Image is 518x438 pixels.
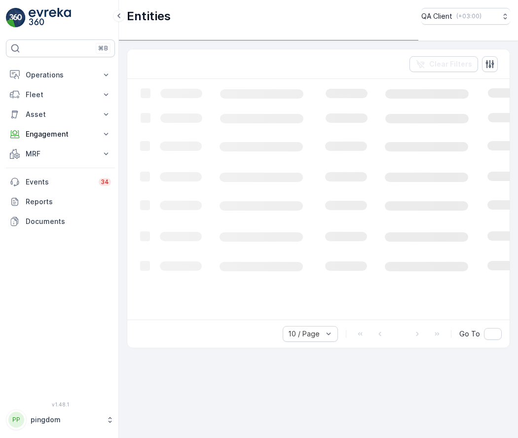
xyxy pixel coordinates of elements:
p: ⌘B [98,44,108,52]
button: QA Client(+03:00) [421,8,510,25]
p: Fleet [26,90,95,100]
button: PPpingdom [6,409,115,430]
span: Go To [459,329,480,339]
a: Documents [6,212,115,231]
p: pingdom [31,415,101,425]
a: Events34 [6,172,115,192]
button: MRF [6,144,115,164]
p: Entities [127,8,171,24]
p: Engagement [26,129,95,139]
p: Asset [26,109,95,119]
p: QA Client [421,11,452,21]
p: ( +03:00 ) [456,12,481,20]
button: Asset [6,105,115,124]
p: MRF [26,149,95,159]
p: Clear Filters [429,59,472,69]
p: Events [26,177,93,187]
img: logo_light-DOdMpM7g.png [29,8,71,28]
button: Operations [6,65,115,85]
img: logo [6,8,26,28]
button: Clear Filters [409,56,478,72]
button: Engagement [6,124,115,144]
p: Reports [26,197,111,207]
p: Documents [26,217,111,226]
p: 34 [101,178,109,186]
span: v 1.48.1 [6,401,115,407]
p: Operations [26,70,95,80]
a: Reports [6,192,115,212]
div: PP [8,412,24,428]
button: Fleet [6,85,115,105]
